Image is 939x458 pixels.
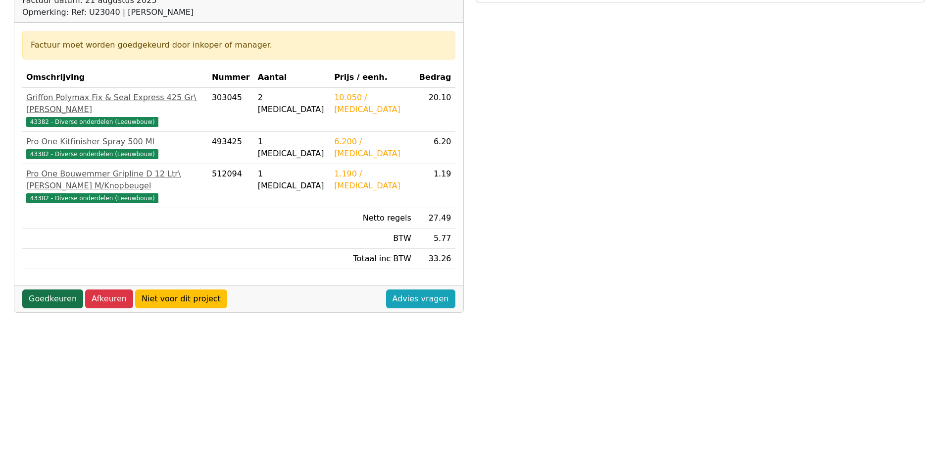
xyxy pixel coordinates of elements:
[330,249,415,269] td: Totaal inc BTW
[208,164,254,208] td: 512094
[22,6,286,18] div: Opmerking: Ref: U23040 | [PERSON_NAME]
[415,208,455,229] td: 27.49
[415,88,455,132] td: 20.10
[415,249,455,269] td: 33.26
[31,39,447,51] div: Factuur moet worden goedgekeurd door inkoper of manager.
[26,168,204,192] div: Pro One Bouwemmer Gripline D 12 Ltr\[PERSON_NAME] M/Knopbeugel
[258,168,326,192] div: 1 [MEDICAL_DATA]
[415,67,455,88] th: Bedrag
[26,149,158,159] span: 43382 - Diverse onderdelen (Leeuwbouw)
[85,289,133,308] a: Afkeuren
[26,168,204,204] a: Pro One Bouwemmer Gripline D 12 Ltr\[PERSON_NAME] M/Knopbeugel43382 - Diverse onderdelen (Leeuwbouw)
[208,132,254,164] td: 493425
[258,136,326,160] div: 1 [MEDICAL_DATA]
[135,289,227,308] a: Niet voor dit project
[208,67,254,88] th: Nummer
[415,164,455,208] td: 1.19
[22,289,83,308] a: Goedkeuren
[330,229,415,249] td: BTW
[26,136,204,160] a: Pro One Kitfinisher Spray 500 Ml43382 - Diverse onderdelen (Leeuwbouw)
[415,132,455,164] td: 6.20
[22,67,208,88] th: Omschrijving
[26,136,204,148] div: Pro One Kitfinisher Spray 500 Ml
[258,92,326,115] div: 2 [MEDICAL_DATA]
[26,117,158,127] span: 43382 - Diverse onderdelen (Leeuwbouw)
[415,229,455,249] td: 5.77
[208,88,254,132] td: 303045
[26,193,158,203] span: 43382 - Diverse onderdelen (Leeuwbouw)
[334,92,411,115] div: 10.050 / [MEDICAL_DATA]
[330,208,415,229] td: Netto regels
[26,92,204,127] a: Griffon Polymax Fix & Seal Express 425 Gr\[PERSON_NAME]43382 - Diverse onderdelen (Leeuwbouw)
[334,168,411,192] div: 1.190 / [MEDICAL_DATA]
[334,136,411,160] div: 6.200 / [MEDICAL_DATA]
[254,67,330,88] th: Aantal
[330,67,415,88] th: Prijs / eenh.
[26,92,204,115] div: Griffon Polymax Fix & Seal Express 425 Gr\[PERSON_NAME]
[386,289,455,308] a: Advies vragen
